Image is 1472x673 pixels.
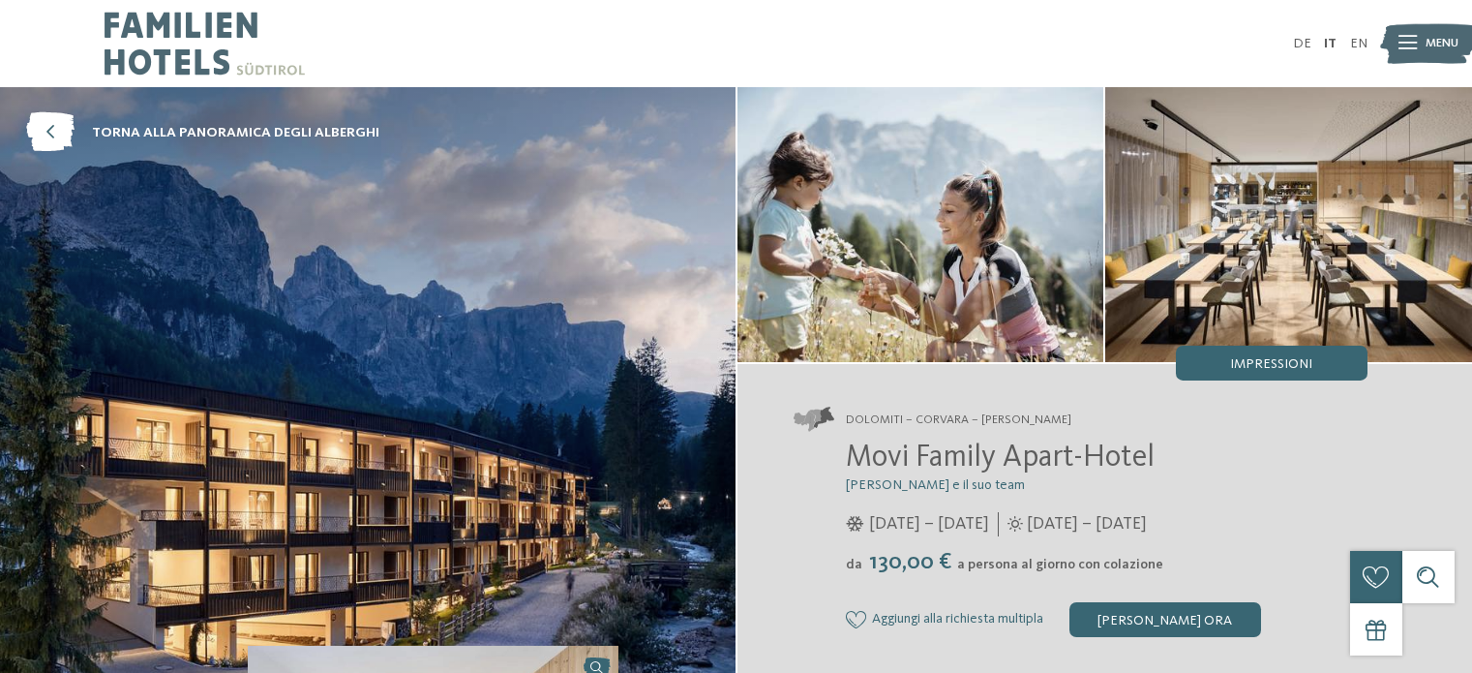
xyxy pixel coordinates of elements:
div: [PERSON_NAME] ora [1069,602,1261,637]
span: a persona al giorno con colazione [957,558,1163,571]
i: Orari d'apertura estate [1007,516,1023,532]
span: da [846,558,862,571]
img: Una stupenda vacanza in famiglia a Corvara [737,87,1104,362]
span: torna alla panoramica degli alberghi [92,123,379,142]
span: [DATE] – [DATE] [1027,512,1147,536]
a: IT [1324,37,1337,50]
a: EN [1350,37,1367,50]
span: Aggiungi alla richiesta multipla [872,612,1043,627]
span: [PERSON_NAME] e il suo team [846,478,1025,492]
span: [DATE] – [DATE] [869,512,989,536]
a: DE [1293,37,1311,50]
span: Menu [1426,35,1458,52]
img: Una stupenda vacanza in famiglia a Corvara [1105,87,1472,362]
span: Movi Family Apart-Hotel [846,443,1155,474]
span: 130,00 € [864,551,955,574]
span: Impressioni [1230,357,1312,371]
i: Orari d'apertura inverno [846,516,864,532]
span: Dolomiti – Corvara – [PERSON_NAME] [846,412,1071,429]
a: torna alla panoramica degli alberghi [26,113,379,153]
